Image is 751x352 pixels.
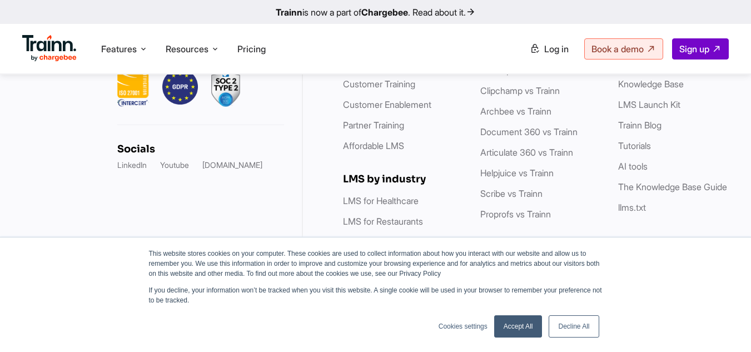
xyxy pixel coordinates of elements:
a: Book a demo [584,38,663,60]
a: Sign up [672,38,729,60]
a: Helpjuice vs Trainn [480,167,554,179]
span: Log in [544,43,569,54]
span: Resources [166,43,208,55]
a: LMS for Restaurants [343,216,423,227]
a: Document 360 vs Trainn [480,126,578,137]
span: Book a demo [591,43,644,54]
a: Partner Training [343,120,404,131]
img: ISO [117,67,149,107]
a: llms.txt [618,202,646,213]
a: Cookies settings [439,321,488,331]
a: Knowledge Base [618,78,684,90]
a: LinkedIn [117,160,147,171]
p: If you decline, your information won’t be tracked when you visit this website. A single cookie wi... [149,285,603,305]
a: Customer Enablement [343,99,431,110]
p: This website stores cookies on your computer. These cookies are used to collect information about... [149,249,603,279]
span: Features [101,43,137,55]
a: Articulate 360 vs Trainn [480,147,573,158]
a: The Knowledge Base Guide [618,181,727,192]
img: Trainn Logo [22,35,77,62]
a: Archbee vs Trainn [480,106,551,117]
h6: Socials [117,143,284,155]
a: Proprofs vs Trainn [480,209,551,220]
a: Pricing [237,43,266,54]
a: Youtube [160,160,189,171]
b: Chargebee [361,7,408,18]
a: Customer Training [343,78,415,90]
h6: LMS by industry [343,173,458,185]
a: Decline All [549,315,599,338]
a: LMS Launch Kit [618,99,680,110]
a: Trainn Blog [618,120,662,131]
img: GDPR.png [162,67,198,107]
span: Sign up [679,43,709,54]
a: LMS for Healthcare [343,195,419,206]
b: Trainn [276,7,302,18]
a: AI tools [618,161,648,172]
a: Log in [523,39,575,59]
a: Scribe vs Trainn [480,188,543,199]
a: Tutorials [618,140,651,151]
a: Accept All [494,315,543,338]
img: soc2 [211,67,240,107]
a: [DOMAIN_NAME] [202,160,262,171]
a: Affordable LMS [343,140,404,151]
a: Clipchamp vs Trainn [480,85,560,96]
